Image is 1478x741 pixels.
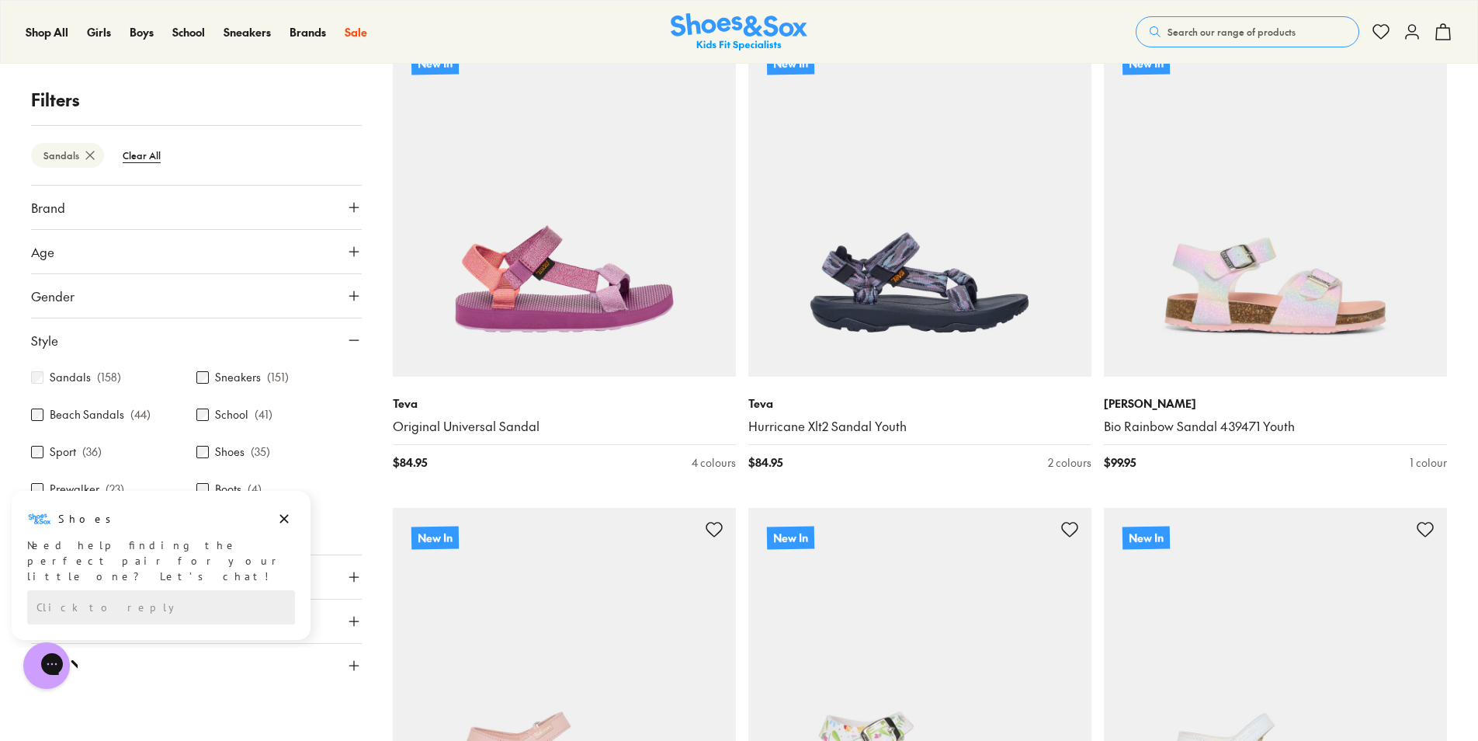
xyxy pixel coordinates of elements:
[172,24,205,40] a: School
[345,24,367,40] a: Sale
[50,482,99,498] label: Prewalker
[27,49,295,96] div: Need help finding the perfect pair for your little one? Let’s chat!
[50,407,124,423] label: Beach Sandals
[767,51,814,75] p: New In
[31,331,58,350] span: Style
[31,644,362,687] button: Size
[87,24,111,40] a: Girls
[1122,51,1170,75] p: New In
[393,454,427,471] span: $ 84.95
[12,2,311,151] div: Campaign message
[27,102,295,136] div: Reply to the campaigns
[393,418,736,435] a: Original Universal Sandal
[31,87,362,113] p: Filters
[31,287,75,305] span: Gender
[130,24,154,40] a: Boys
[1104,395,1447,412] p: [PERSON_NAME]
[31,242,54,261] span: Age
[1167,25,1296,39] span: Search our range of products
[31,274,362,318] button: Gender
[411,526,459,549] p: New In
[130,407,151,423] p: ( 44 )
[767,526,814,549] p: New In
[1122,526,1170,549] p: New In
[12,18,311,96] div: Message from Shoes. Need help finding the perfect pair for your little one? Let’s chat!
[1048,454,1091,471] div: 2 colours
[31,143,104,168] btn: Sandals
[273,19,295,41] button: Dismiss campaign
[692,454,736,471] div: 4 colours
[27,18,52,43] img: Shoes logo
[748,33,1091,377] a: New In
[671,13,807,51] img: SNS_Logo_Responsive.svg
[50,370,91,386] label: Sandals
[110,141,173,169] btn: Clear All
[215,370,261,386] label: Sneakers
[97,370,121,386] p: ( 158 )
[215,407,248,423] label: School
[215,444,245,461] label: Shoes
[16,637,78,694] iframe: Gorgias live chat messenger
[1104,454,1136,471] span: $ 99.95
[82,444,102,461] p: ( 36 )
[224,24,271,40] a: Sneakers
[31,186,362,229] button: Brand
[290,24,326,40] a: Brands
[31,230,362,273] button: Age
[251,444,270,461] p: ( 35 )
[393,33,736,377] a: New In
[58,23,120,38] h3: Shoes
[1104,418,1447,435] a: Bio Rainbow Sandal 439471 Youth
[748,418,1091,435] a: Hurricane Xlt2 Sandal Youth
[26,24,68,40] a: Shop All
[31,198,65,217] span: Brand
[411,51,459,75] p: New In
[671,13,807,51] a: Shoes & Sox
[255,407,272,423] p: ( 41 )
[267,370,289,386] p: ( 151 )
[31,318,362,362] button: Style
[748,454,782,471] span: $ 84.95
[215,482,241,498] label: Boots
[50,444,76,461] label: Sport
[1410,454,1447,471] div: 1 colour
[248,482,262,498] p: ( 4 )
[1136,16,1359,47] button: Search our range of products
[1104,33,1447,377] a: New In
[393,395,736,412] p: Teva
[106,482,124,498] p: ( 23 )
[748,395,1091,412] p: Teva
